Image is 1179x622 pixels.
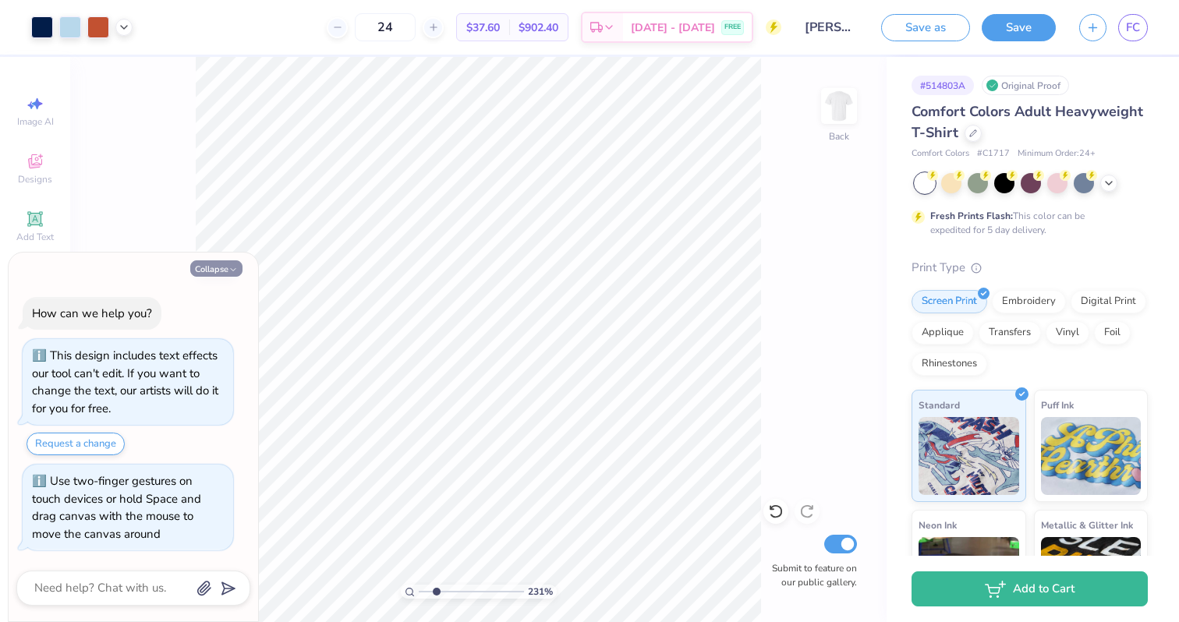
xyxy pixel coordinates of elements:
[919,417,1019,495] img: Standard
[1041,417,1142,495] img: Puff Ink
[16,231,54,243] span: Add Text
[793,12,869,43] input: Untitled Design
[466,19,500,36] span: $37.60
[32,348,218,416] div: This design includes text effects our tool can't edit. If you want to change the text, our artist...
[724,22,741,33] span: FREE
[763,561,857,589] label: Submit to feature on our public gallery.
[1094,321,1131,345] div: Foil
[982,14,1056,41] button: Save
[18,173,52,186] span: Designs
[912,290,987,313] div: Screen Print
[1041,517,1133,533] span: Metallic & Glitter Ink
[528,585,553,599] span: 231 %
[32,306,152,321] div: How can we help you?
[1018,147,1096,161] span: Minimum Order: 24 +
[27,433,125,455] button: Request a change
[912,352,987,376] div: Rhinestones
[912,102,1143,142] span: Comfort Colors Adult Heavyweight T-Shirt
[823,90,855,122] img: Back
[190,260,243,277] button: Collapse
[979,321,1041,345] div: Transfers
[912,147,969,161] span: Comfort Colors
[355,13,416,41] input: – –
[32,473,201,542] div: Use two-finger gestures on touch devices or hold Space and drag canvas with the mouse to move the...
[930,210,1013,222] strong: Fresh Prints Flash:
[992,290,1066,313] div: Embroidery
[1046,321,1089,345] div: Vinyl
[519,19,558,36] span: $902.40
[919,517,957,533] span: Neon Ink
[631,19,715,36] span: [DATE] - [DATE]
[982,76,1069,95] div: Original Proof
[977,147,1010,161] span: # C1717
[919,537,1019,615] img: Neon Ink
[1126,19,1140,37] span: FC
[1118,14,1148,41] a: FC
[881,14,970,41] button: Save as
[1041,397,1074,413] span: Puff Ink
[919,397,960,413] span: Standard
[1041,537,1142,615] img: Metallic & Glitter Ink
[1071,290,1146,313] div: Digital Print
[17,115,54,128] span: Image AI
[930,209,1122,237] div: This color can be expedited for 5 day delivery.
[912,76,974,95] div: # 514803A
[912,571,1148,606] button: Add to Cart
[912,259,1148,277] div: Print Type
[829,129,849,143] div: Back
[912,321,974,345] div: Applique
